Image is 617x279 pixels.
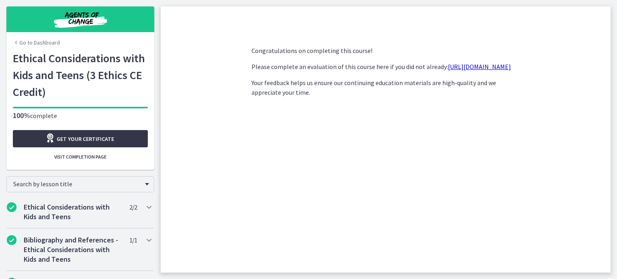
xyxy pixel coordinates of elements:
i: Completed [7,202,16,212]
a: Go to Dashboard [13,39,60,47]
h1: Ethical Considerations with Kids and Teens (3 Ethics CE Credit) [13,50,148,100]
a: Get your certificate [13,130,148,147]
span: Search by lesson title [13,180,141,188]
span: Visit completion page [54,154,106,160]
p: Congratulations on completing this course! [251,46,520,55]
p: complete [13,111,148,120]
h2: Bibliography and References - Ethical Considerations with Kids and Teens [24,235,122,264]
i: Completed [7,235,16,245]
p: Please complete an evaluation of this course here if you did not already: [251,62,520,71]
span: 100% [13,111,30,120]
button: Visit completion page [13,151,148,163]
a: [URL][DOMAIN_NAME] [448,63,511,71]
h2: Ethical Considerations with Kids and Teens [24,202,122,222]
div: Search by lesson title [6,176,154,192]
span: Get your certificate [57,134,114,144]
p: Your feedback helps us ensure our continuing education materials are high-quality and we apprecia... [251,78,520,97]
span: 2 / 2 [129,202,137,212]
i: Opens in a new window [45,133,57,143]
span: 1 / 1 [129,235,137,245]
img: Agents of Change Social Work Test Prep [32,10,129,29]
